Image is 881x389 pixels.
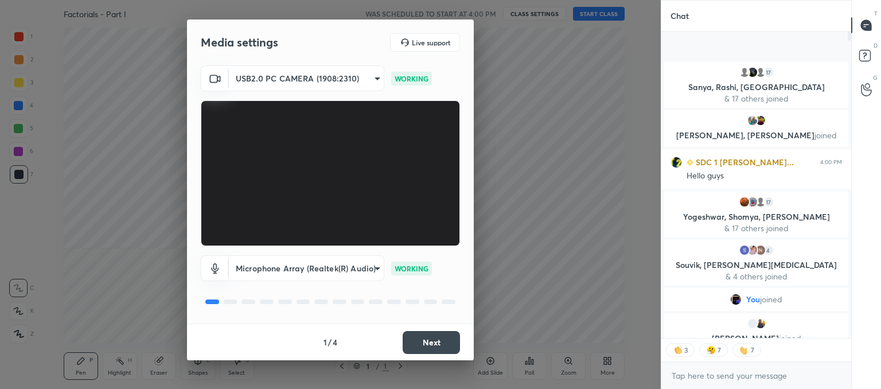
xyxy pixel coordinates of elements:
[671,94,841,103] p: & 17 others joined
[705,344,717,356] img: thinking_face.png
[671,83,841,92] p: Sanya, Rashi, [GEOGRAPHIC_DATA]
[747,196,758,208] img: 3
[739,67,750,78] img: default.png
[693,156,794,168] h6: SDC 1 [PERSON_NAME]...
[873,73,878,82] p: G
[687,170,842,182] div: Hello guys
[747,244,758,256] img: 12a38c352aa74d60a92c0ffe6b611813.jpg
[746,295,760,304] span: You
[323,336,327,348] h4: 1
[874,41,878,50] p: D
[763,67,774,78] div: 17
[747,67,758,78] img: 3
[739,344,750,356] img: waving_hand.png
[671,272,841,281] p: & 4 others joined
[747,318,758,329] img: 3
[412,39,450,46] h5: Live support
[755,244,766,256] img: 5623ad486d444ae9b4bcf18aca5fc0a9.92644623_3
[717,345,722,355] div: 7
[672,344,684,356] img: clapping_hands.png
[671,212,841,221] p: Yogeshwar, Shomya, [PERSON_NAME]
[814,130,837,141] span: joined
[328,336,332,348] h4: /
[760,295,782,304] span: joined
[755,318,766,329] img: 51494a7d1b7848cd86c44143eab0984b.26398353_3
[730,294,742,305] img: a0f30a0c6af64d7ea217c9f4bc3710fc.jpg
[661,1,698,31] p: Chat
[229,65,384,91] div: USB2.0 PC CAMERA (1908:2310)
[671,131,841,140] p: [PERSON_NAME], [PERSON_NAME]
[820,159,842,166] div: 4:00 PM
[874,9,878,18] p: T
[763,196,774,208] div: 17
[684,345,688,355] div: 3
[403,331,460,354] button: Next
[671,260,841,270] p: Souvik, [PERSON_NAME][MEDICAL_DATA]
[671,334,841,343] p: [PERSON_NAME]
[671,157,682,168] img: e19b8b0d283646b7ae75a0ceff1e0e69.jpg
[201,35,278,50] h2: Media settings
[739,244,750,256] img: 3
[763,244,774,256] div: 4
[739,196,750,208] img: 1840306100e4438ea36565cac13b7f51.jpg
[395,263,428,274] p: WORKING
[755,115,766,126] img: 2a9a86f3417e48158d7e6ebb2d1996ff.jpg
[671,224,841,233] p: & 17 others joined
[750,345,755,355] div: 7
[333,336,337,348] h4: 4
[779,333,801,344] span: joined
[661,60,851,339] div: grid
[229,255,384,281] div: USB2.0 PC CAMERA (1908:2310)
[755,196,766,208] img: default.png
[395,73,428,84] p: WORKING
[687,159,693,166] img: Learner_Badge_beginner_1_8b307cf2a0.svg
[755,67,766,78] img: default.png
[747,115,758,126] img: 11977f2bb177473bb9cf5c3cdd141372.jpg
